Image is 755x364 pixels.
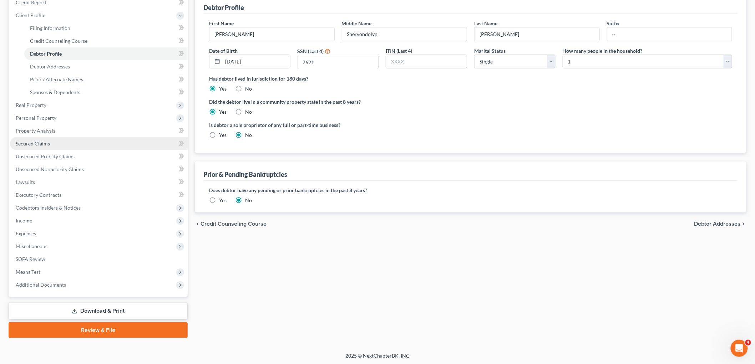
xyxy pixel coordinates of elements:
span: Client Profile [16,12,45,18]
input: -- [475,27,599,41]
iframe: Intercom live chat [731,340,748,357]
span: Prior / Alternate Names [30,76,83,82]
label: No [245,85,252,92]
label: Last Name [474,20,497,27]
span: Credit Counseling Course [201,221,267,227]
a: Download & Print [9,303,188,319]
label: First Name [209,20,234,27]
button: chevron_left Credit Counseling Course [195,221,267,227]
input: -- [607,27,732,41]
span: SOFA Review [16,256,45,262]
a: Unsecured Nonpriority Claims [10,163,188,176]
label: SSN (Last 4) [298,47,324,55]
span: Income [16,217,32,224]
label: Has debtor lived in jurisdiction for 180 days? [209,75,732,82]
span: Personal Property [16,115,56,121]
a: Prior / Alternate Names [24,73,188,86]
label: No [245,132,252,139]
label: Middle Name [342,20,372,27]
a: SOFA Review [10,253,188,266]
input: XXXX [386,55,467,68]
a: Executory Contracts [10,189,188,201]
label: ITIN (Last 4) [386,47,412,55]
span: Executory Contracts [16,192,61,198]
label: Suffix [607,20,620,27]
a: Secured Claims [10,137,188,150]
label: No [245,197,252,204]
label: Yes [219,132,227,139]
a: Review & File [9,322,188,338]
span: Spouses & Dependents [30,89,80,95]
label: Did the debtor live in a community property state in the past 8 years? [209,98,732,106]
label: Yes [219,108,227,116]
span: Miscellaneous [16,243,47,249]
input: -- [209,27,334,41]
span: Codebtors Insiders & Notices [16,205,81,211]
label: No [245,108,252,116]
label: How many people in the household? [563,47,643,55]
i: chevron_left [195,221,201,227]
span: Means Test [16,269,40,275]
span: 4 [745,340,751,345]
label: Is debtor a sole proprietor of any full or part-time business? [209,121,467,129]
span: Property Analysis [16,128,55,134]
a: Credit Counseling Course [24,35,188,47]
span: Expenses [16,230,36,236]
div: Prior & Pending Bankruptcies [203,170,287,179]
span: Real Property [16,102,46,108]
label: Does debtor have any pending or prior bankruptcies in the past 8 years? [209,186,732,194]
a: Lawsuits [10,176,188,189]
input: MM/DD/YYYY [223,55,290,68]
label: Yes [219,197,227,204]
span: Additional Documents [16,282,66,288]
span: Lawsuits [16,179,35,185]
div: Debtor Profile [203,3,244,12]
span: Debtor Addresses [30,63,70,70]
button: Debtor Addresses chevron_right [694,221,746,227]
a: Filing Information [24,22,188,35]
label: Marital Status [474,47,506,55]
input: XXXX [298,55,379,69]
span: Secured Claims [16,140,50,147]
a: Debtor Profile [24,47,188,60]
span: Debtor Addresses [694,221,741,227]
span: Credit Counseling Course [30,38,87,44]
input: M.I [342,27,467,41]
label: Date of Birth [209,47,238,55]
a: Property Analysis [10,124,188,137]
span: Unsecured Priority Claims [16,153,75,159]
a: Debtor Addresses [24,60,188,73]
span: Debtor Profile [30,51,62,57]
a: Spouses & Dependents [24,86,188,99]
span: Filing Information [30,25,70,31]
span: Unsecured Nonpriority Claims [16,166,84,172]
i: chevron_right [741,221,746,227]
label: Yes [219,85,227,92]
a: Unsecured Priority Claims [10,150,188,163]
